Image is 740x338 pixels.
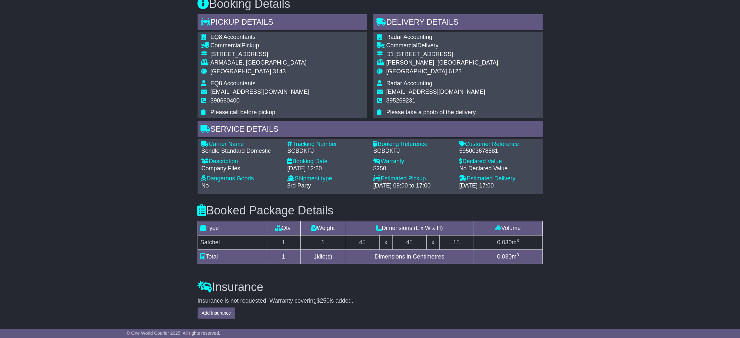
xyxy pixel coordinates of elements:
[459,175,539,182] div: Estimated Delivery
[497,239,512,246] span: 0.030
[373,141,453,148] div: Booking Reference
[373,165,453,172] div: $250
[198,308,235,319] button: Add Insurance
[345,249,474,264] td: Dimensions in Centimetres
[516,238,519,243] sup: 3
[266,221,301,235] td: Qty.
[373,158,453,165] div: Warranty
[273,68,286,75] span: 3143
[439,235,474,249] td: 15
[373,148,453,155] div: SCBDKFJ
[345,235,380,249] td: 45
[392,235,427,249] td: 45
[198,121,543,139] div: Service Details
[266,249,301,264] td: 1
[201,148,281,155] div: Sendle Standard Domestic
[211,42,309,49] div: Pickup
[211,68,271,75] span: [GEOGRAPHIC_DATA]
[516,252,519,257] sup: 3
[201,165,281,172] div: Company Files
[449,68,462,75] span: 6122
[211,34,256,40] span: EQ8 Accountants
[386,34,432,40] span: Radar Accounting
[201,182,209,189] span: No
[373,182,453,189] div: [DATE] 09:00 to 17:00
[266,235,301,249] td: 1
[380,235,392,249] td: x
[386,51,498,58] div: D1 [STREET_ADDRESS]
[127,331,220,336] span: © One World Courier 2025. All rights reserved.
[201,141,281,148] div: Carrier Name
[287,141,367,148] div: Tracking Number
[198,235,266,249] td: Satchel
[474,221,542,235] td: Volume
[386,42,498,49] div: Delivery
[287,175,367,182] div: Shipment type
[198,249,266,264] td: Total
[345,221,474,235] td: Dimensions (L x W x H)
[317,297,330,304] span: $250
[386,68,447,75] span: [GEOGRAPHIC_DATA]
[301,249,345,264] td: kilo(s)
[497,253,512,260] span: 0.030
[459,165,539,172] div: No Declared Value
[301,221,345,235] td: Weight
[386,109,477,115] span: Please take a photo of the delivery.
[301,235,345,249] td: 1
[474,235,542,249] td: m
[427,235,439,249] td: x
[287,182,311,189] span: 3rd Party
[211,80,256,87] span: EQ8 Accountants
[459,141,539,148] div: Customer Reference
[211,89,309,95] span: [EMAIL_ADDRESS][DOMAIN_NAME]
[459,158,539,165] div: Declared Value
[198,204,543,217] h3: Booked Package Details
[386,80,432,87] span: Radar Accounting
[287,165,367,172] div: [DATE] 12:20
[211,59,309,66] div: ARMADALE, [GEOGRAPHIC_DATA]
[313,253,317,260] span: 1
[201,158,281,165] div: Description
[459,182,539,189] div: [DATE] 17:00
[474,249,542,264] td: m
[198,221,266,235] td: Type
[201,175,281,182] div: Dangerous Goods
[386,59,498,66] div: [PERSON_NAME], [GEOGRAPHIC_DATA]
[459,148,539,155] div: 595003678581
[386,89,485,95] span: [EMAIL_ADDRESS][DOMAIN_NAME]
[211,51,309,58] div: [STREET_ADDRESS]
[386,42,418,49] span: Commercial
[198,14,367,32] div: Pickup Details
[211,97,240,104] span: 390660400
[373,175,453,182] div: Estimated Pickup
[198,281,543,294] h3: Insurance
[373,14,543,32] div: Delivery Details
[211,42,242,49] span: Commercial
[198,297,543,305] div: Insurance is not requested. Warranty covering is added.
[211,109,277,115] span: Please call before pickup.
[287,148,367,155] div: SCBDKFJ
[287,158,367,165] div: Booking Date
[386,97,416,104] span: 895269231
